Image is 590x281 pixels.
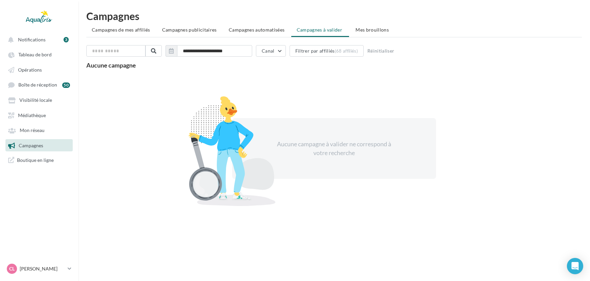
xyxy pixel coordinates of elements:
[18,67,42,73] span: Opérations
[4,78,74,91] a: Boîte de réception 50
[17,157,54,163] span: Boutique en ligne
[5,262,73,275] a: CL [PERSON_NAME]
[229,27,285,33] span: Campagnes automatisées
[18,82,57,88] span: Boîte de réception
[18,37,46,42] span: Notifications
[355,27,389,33] span: Mes brouillons
[86,61,136,69] span: Aucune campagne
[20,128,45,133] span: Mon réseau
[567,258,583,274] div: Open Intercom Messenger
[4,109,74,121] a: Médiathèque
[18,52,52,58] span: Tableau de bord
[9,265,15,272] span: CL
[290,45,364,57] button: Filtrer par affiliés(68 affiliés)
[86,11,582,21] h1: Campagnes
[19,97,52,103] span: Visibilité locale
[335,48,358,54] div: (68 affiliés)
[4,48,74,60] a: Tableau de bord
[4,94,74,106] a: Visibilité locale
[276,140,393,157] div: Aucune campagne à valider ne correspond à votre recherche
[365,47,397,55] button: Réinitialiser
[20,265,65,272] p: [PERSON_NAME]
[4,139,74,151] a: Campagnes
[256,45,286,57] button: Canal
[62,82,70,88] div: 50
[92,27,150,33] span: Campagnes de mes affiliés
[4,63,74,76] a: Opérations
[4,33,71,45] button: Notifications 3
[4,124,74,136] a: Mon réseau
[18,112,46,118] span: Médiathèque
[64,37,69,42] div: 3
[19,143,43,148] span: Campagnes
[162,27,217,33] span: Campagnes publicitaires
[4,154,74,166] a: Boutique en ligne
